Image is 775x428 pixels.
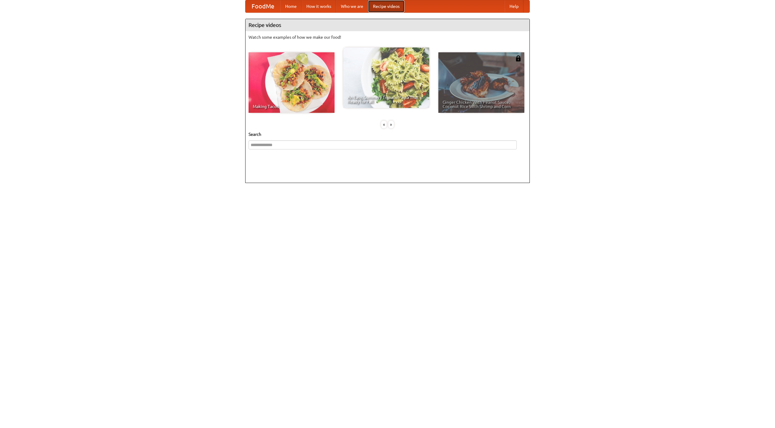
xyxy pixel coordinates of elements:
a: How it works [302,0,336,12]
h5: Search [249,131,526,137]
img: 483408.png [515,55,521,61]
h4: Recipe videos [246,19,529,31]
a: Recipe videos [368,0,404,12]
span: Making Tacos [253,104,330,109]
p: Watch some examples of how we make our food! [249,34,526,40]
a: Help [505,0,523,12]
a: Who we are [336,0,368,12]
span: An Easy, Summery Tomato Pasta That's Ready for Fall [348,95,425,104]
a: Home [280,0,302,12]
div: « [381,121,387,128]
a: An Easy, Summery Tomato Pasta That's Ready for Fall [343,47,429,108]
a: FoodMe [246,0,280,12]
div: » [388,121,394,128]
a: Making Tacos [249,52,335,113]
